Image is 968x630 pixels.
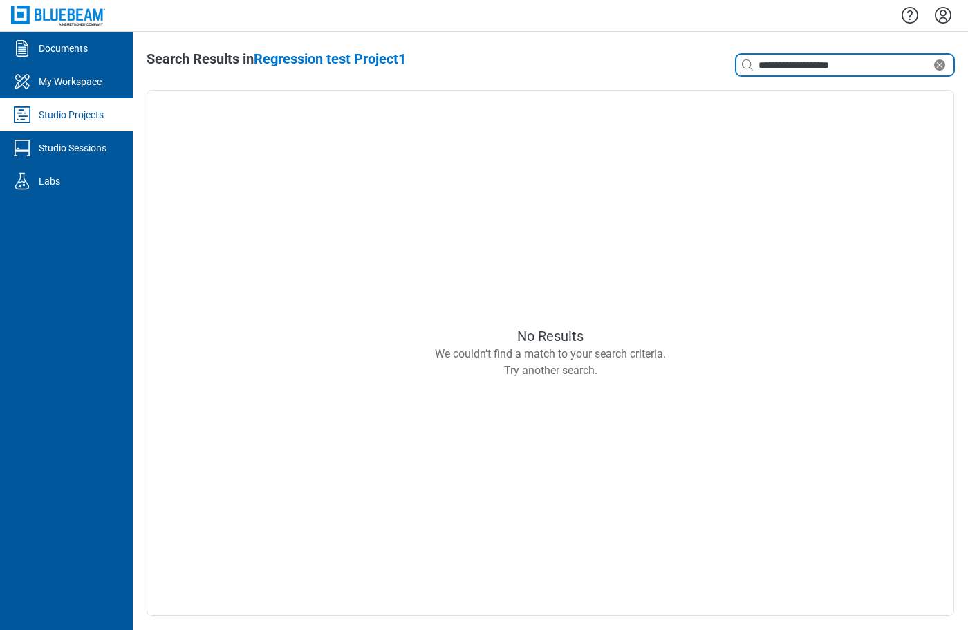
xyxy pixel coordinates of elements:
[412,346,689,362] div: We couldn’t find a match to your search criteria.
[39,75,102,89] div: My Workspace
[11,37,33,59] svg: Documents
[11,6,105,26] img: Bluebeam, Inc.
[736,54,954,76] div: Clear search
[39,41,88,55] div: Documents
[11,71,33,93] svg: My Workspace
[254,50,406,67] span: Regression test Project1
[932,3,954,27] button: Settings
[11,170,33,192] svg: Labs
[11,137,33,159] svg: Studio Sessions
[11,104,33,126] svg: Studio Projects
[147,49,406,68] div: Search Results in
[39,174,60,188] div: Labs
[412,362,689,379] div: Try another search.
[412,326,689,346] div: No Results
[39,141,106,155] div: Studio Sessions
[39,108,104,122] div: Studio Projects
[931,57,953,73] div: Clear search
